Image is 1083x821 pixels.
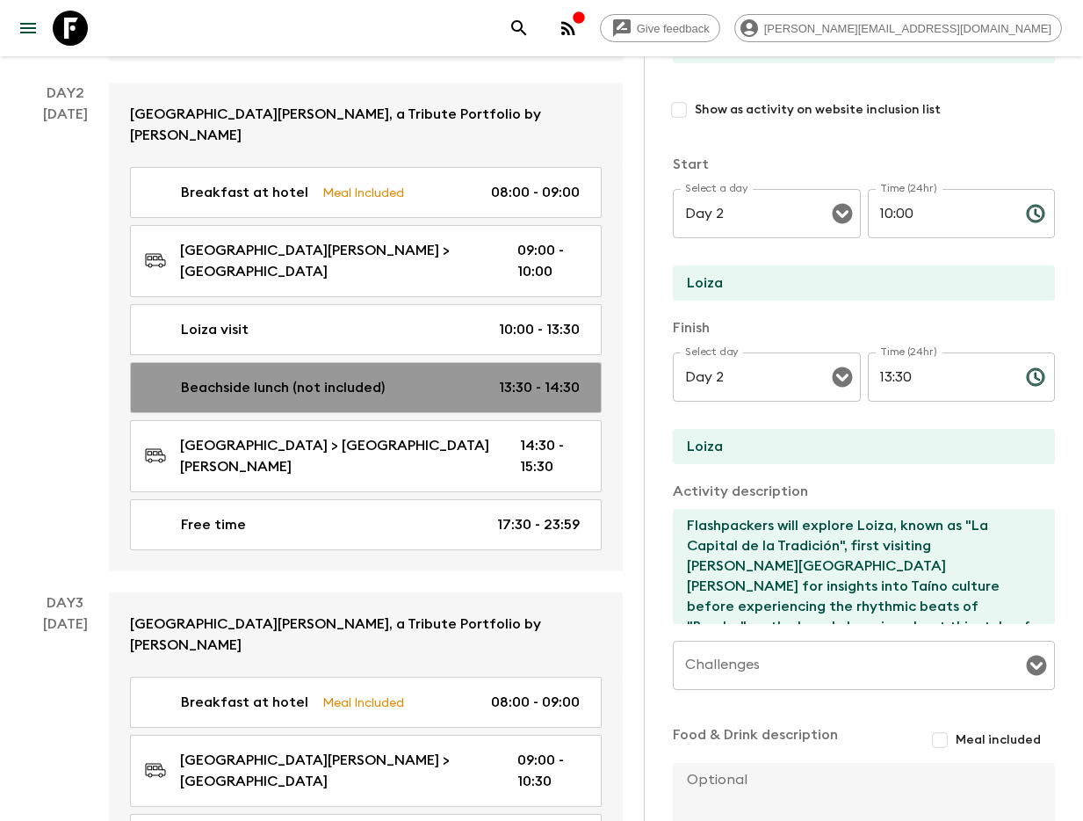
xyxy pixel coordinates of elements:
p: 14:30 - 15:30 [520,435,580,477]
p: [GEOGRAPHIC_DATA][PERSON_NAME] > [GEOGRAPHIC_DATA] [180,750,489,792]
p: 08:00 - 09:00 [491,692,580,713]
p: Day 3 [21,592,109,614]
a: [GEOGRAPHIC_DATA] > [GEOGRAPHIC_DATA][PERSON_NAME]14:30 - 15:30 [130,420,602,492]
input: hh:mm [868,189,1012,238]
p: Free time [181,514,246,535]
input: hh:mm [868,352,1012,402]
button: Choose time, selected time is 1:30 PM [1018,360,1053,395]
p: Day 2 [21,83,109,104]
label: Select day [685,345,739,360]
button: Open [830,365,855,389]
p: Breakfast at hotel [181,692,308,713]
label: Time (24hr) [880,345,937,360]
p: 09:00 - 10:00 [517,240,580,282]
div: [PERSON_NAME][EMAIL_ADDRESS][DOMAIN_NAME] [734,14,1062,42]
p: Beachside lunch (not included) [181,377,385,398]
button: Open [1024,653,1049,678]
a: [GEOGRAPHIC_DATA][PERSON_NAME] > [GEOGRAPHIC_DATA]09:00 - 10:00 [130,225,602,297]
button: search adventures [502,11,537,46]
p: [GEOGRAPHIC_DATA][PERSON_NAME] > [GEOGRAPHIC_DATA] [180,240,489,282]
span: [PERSON_NAME][EMAIL_ADDRESS][DOMAIN_NAME] [754,22,1061,35]
p: [GEOGRAPHIC_DATA][PERSON_NAME], a Tribute Portfolio by [PERSON_NAME] [130,104,574,146]
button: Open [830,201,855,226]
span: Show as activity on website inclusion list [695,101,941,119]
p: Food & Drink description [673,724,838,756]
a: [GEOGRAPHIC_DATA][PERSON_NAME], a Tribute Portfolio by [PERSON_NAME] [109,83,623,167]
p: 17:30 - 23:59 [497,514,580,535]
span: Meal included [956,731,1041,749]
p: Start [673,154,1055,175]
p: [GEOGRAPHIC_DATA][PERSON_NAME], a Tribute Portfolio by [PERSON_NAME] [130,614,574,656]
p: Meal Included [322,183,404,202]
p: Breakfast at hotel [181,182,308,203]
a: Free time17:30 - 23:59 [130,499,602,550]
p: Finish [673,317,1055,338]
label: Time (24hr) [880,181,937,196]
label: Select a day [685,181,747,196]
div: [DATE] [43,104,88,571]
p: [GEOGRAPHIC_DATA] > [GEOGRAPHIC_DATA][PERSON_NAME] [180,435,492,477]
a: Breakfast at hotelMeal Included08:00 - 09:00 [130,677,602,728]
a: Beachside lunch (not included)13:30 - 14:30 [130,362,602,413]
p: Loiza visit [181,319,249,340]
textarea: Flashpackers will explore Loiza, known as "La Capital de la Tradición", first visiting [PERSON_NA... [673,509,1041,624]
a: Give feedback [600,14,720,42]
a: [GEOGRAPHIC_DATA][PERSON_NAME] > [GEOGRAPHIC_DATA]09:00 - 10:30 [130,735,602,807]
p: 10:00 - 13:30 [499,319,580,340]
a: Breakfast at hotelMeal Included08:00 - 09:00 [130,167,602,218]
p: Meal Included [322,693,404,712]
p: 08:00 - 09:00 [491,182,580,203]
p: 09:00 - 10:30 [517,750,580,792]
input: End Location (leave blank if same as Start) [673,429,1041,464]
a: [GEOGRAPHIC_DATA][PERSON_NAME], a Tribute Portfolio by [PERSON_NAME] [109,592,623,677]
button: Choose time, selected time is 10:00 AM [1018,196,1053,231]
span: Give feedback [627,22,719,35]
input: Start Location [673,265,1041,301]
p: 13:30 - 14:30 [499,377,580,398]
p: Activity description [673,481,1055,502]
a: Loiza visit10:00 - 13:30 [130,304,602,355]
button: menu [11,11,46,46]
